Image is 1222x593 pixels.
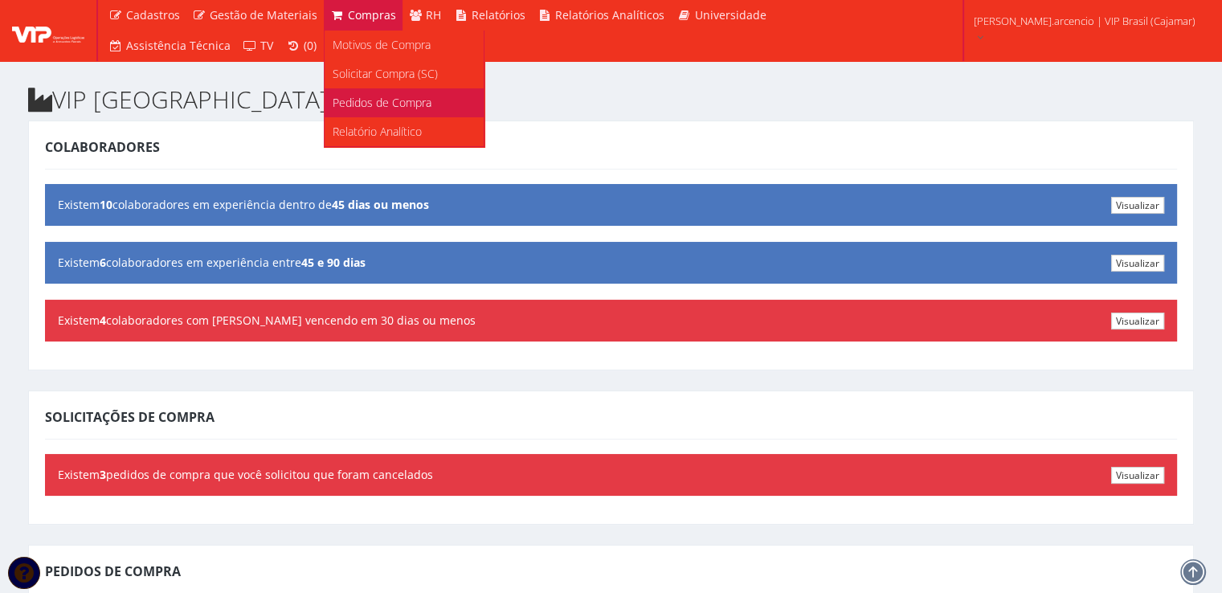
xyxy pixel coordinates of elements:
span: TV [260,38,273,53]
span: Universidade [695,7,766,22]
span: Motivos de Compra [333,37,431,52]
img: logo [12,18,84,43]
a: Visualizar [1111,467,1164,484]
div: Existem colaboradores em experiência dentro de [45,184,1177,226]
b: 3 [100,467,106,482]
a: Visualizar [1111,255,1164,272]
a: Solicitar Compra (SC) [325,59,484,88]
b: 10 [100,197,112,212]
b: 45 dias ou menos [332,197,429,212]
b: 4 [100,313,106,328]
span: Cadastros [126,7,180,22]
a: TV [237,31,280,61]
span: (0) [304,38,317,53]
a: Visualizar [1111,313,1164,329]
a: Visualizar [1111,197,1164,214]
a: Assistência Técnica [102,31,237,61]
span: Solicitar Compra (SC) [333,66,438,81]
div: Existem colaboradores em experiência entre [45,242,1177,284]
span: Relatórios [472,7,525,22]
a: Pedidos de Compra [325,88,484,117]
span: Relatório Analítico [333,124,422,139]
span: Compras [348,7,396,22]
span: Colaboradores [45,138,160,156]
span: Gestão de Materiais [210,7,317,22]
span: Assistência Técnica [126,38,231,53]
h2: VIP [GEOGRAPHIC_DATA] (Cajamar) [28,86,1194,112]
b: 45 e 90 dias [301,255,366,270]
a: Relatório Analítico [325,117,484,146]
span: Pedidos de Compra [333,95,431,110]
span: [PERSON_NAME].arcencio | VIP Brasil (Cajamar) [974,13,1195,29]
a: Motivos de Compra [325,31,484,59]
span: Pedidos de Compra [45,562,181,580]
b: 6 [100,255,106,270]
div: Existem pedidos de compra que você solicitou que foram cancelados [45,454,1177,496]
a: (0) [280,31,323,61]
span: Relatórios Analíticos [555,7,664,22]
span: Solicitações de Compra [45,408,215,426]
div: Existem colaboradores com [PERSON_NAME] vencendo em 30 dias ou menos [45,300,1177,341]
span: RH [426,7,441,22]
